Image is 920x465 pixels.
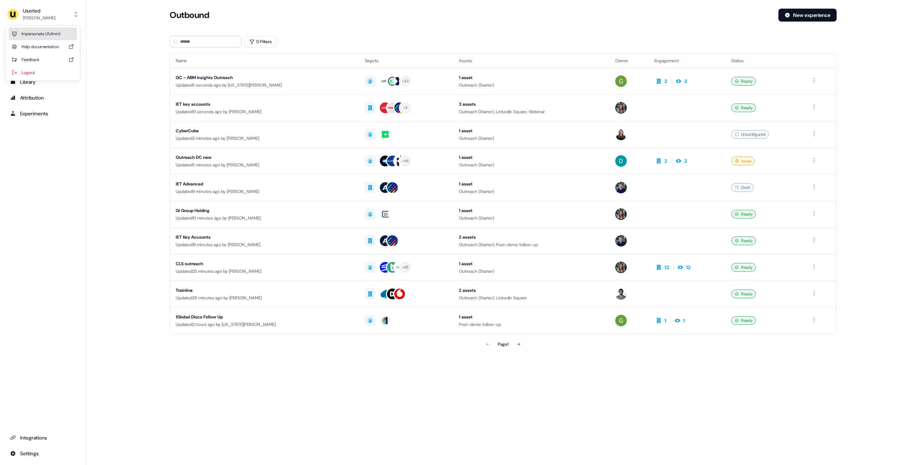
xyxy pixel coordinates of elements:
div: Help documentation [9,40,77,53]
div: Impersonate (Admin) [9,27,77,40]
div: Logout [9,66,77,79]
div: Userled [23,7,55,14]
div: [PERSON_NAME] [23,14,55,22]
div: Feedback [9,53,77,66]
div: Userled[PERSON_NAME] [6,26,80,80]
button: Userled[PERSON_NAME] [6,6,80,23]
